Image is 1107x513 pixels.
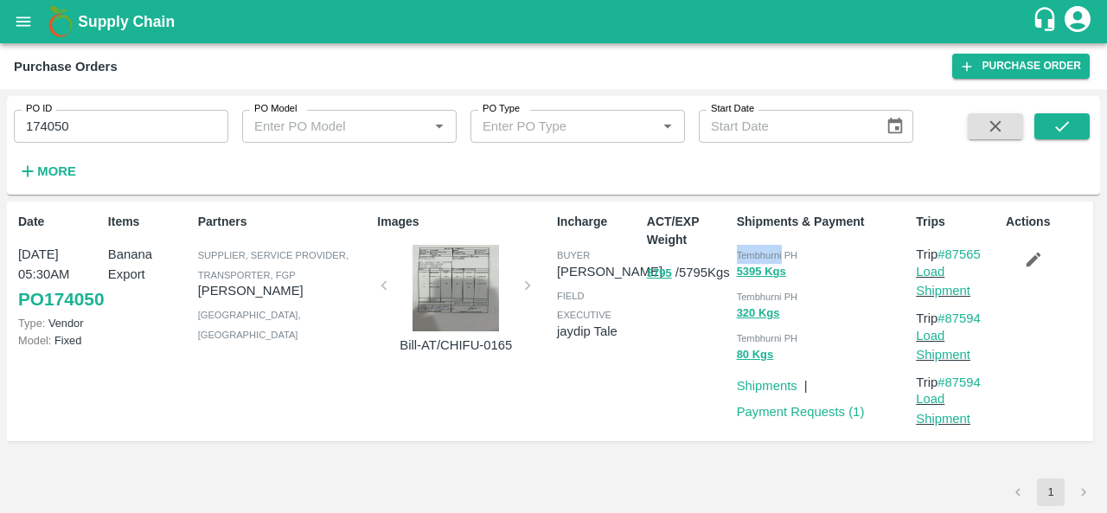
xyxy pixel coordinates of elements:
[737,379,797,393] a: Shipments
[699,110,872,143] input: Start Date
[26,102,52,116] label: PO ID
[43,4,78,39] img: logo
[3,2,43,42] button: open drawer
[483,102,520,116] label: PO Type
[247,115,400,138] input: Enter PO Model
[108,245,191,284] p: Banana Export
[108,213,191,231] p: Items
[557,213,640,231] p: Incharge
[428,115,451,138] button: Open
[647,264,672,284] button: 5795
[916,373,999,392] p: Trip
[78,13,175,30] b: Supply Chain
[737,405,865,419] a: Payment Requests (1)
[557,262,662,281] p: [PERSON_NAME]
[952,54,1090,79] a: Purchase Order
[557,250,590,260] span: buyer
[18,332,101,349] p: Fixed
[656,115,679,138] button: Open
[198,213,371,231] p: Partners
[916,213,999,231] p: Trips
[916,392,970,425] a: Load Shipment
[14,110,228,143] input: Enter PO ID
[737,345,774,365] button: 80 Kgs
[879,110,912,143] button: Choose date
[937,375,981,389] a: #87594
[737,250,798,260] span: Tembhurni PH
[37,164,76,178] strong: More
[198,250,349,279] span: Supplier, Service Provider, Transporter, FGP
[14,55,118,78] div: Purchase Orders
[18,334,51,347] span: Model:
[18,284,104,315] a: PO174050
[18,245,101,284] p: [DATE] 05:30AM
[916,329,970,362] a: Load Shipment
[737,333,798,343] span: Tembhurni PH
[647,263,730,283] p: / 5795 Kgs
[1037,478,1065,506] button: page 1
[557,291,611,320] span: field executive
[711,102,754,116] label: Start Date
[1001,478,1100,506] nav: pagination navigation
[377,213,550,231] p: Images
[647,213,730,249] p: ACT/EXP Weight
[18,315,101,331] p: Vendor
[737,292,798,302] span: Tembhurni PH
[78,10,1032,34] a: Supply Chain
[916,245,999,264] p: Trip
[737,304,780,324] button: 320 Kgs
[557,322,640,341] p: jaydip Tale
[737,262,786,282] button: 5395 Kgs
[1062,3,1093,40] div: account of current user
[18,317,45,330] span: Type:
[391,336,521,355] p: Bill-AT/CHIFU-0165
[916,265,970,298] a: Load Shipment
[1006,213,1089,231] p: Actions
[198,281,371,300] p: [PERSON_NAME]
[476,115,629,138] input: Enter PO Type
[737,213,910,231] p: Shipments & Payment
[254,102,298,116] label: PO Model
[18,213,101,231] p: Date
[198,310,301,339] span: [GEOGRAPHIC_DATA] , [GEOGRAPHIC_DATA]
[797,369,808,395] div: |
[937,247,981,261] a: #87565
[1032,6,1062,37] div: customer-support
[14,157,80,186] button: More
[916,309,999,328] p: Trip
[937,311,981,325] a: #87594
